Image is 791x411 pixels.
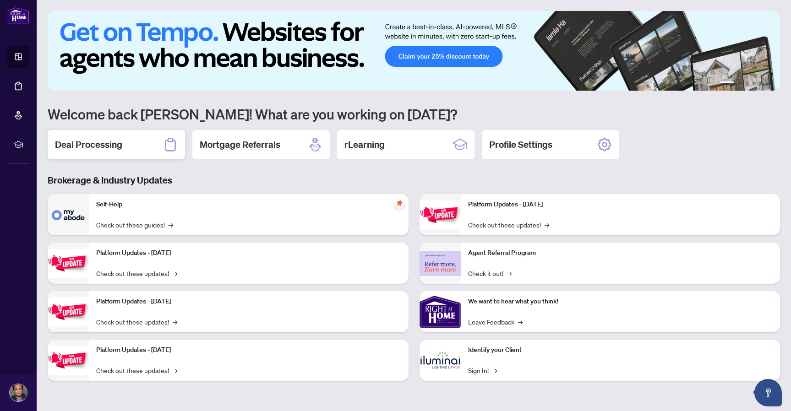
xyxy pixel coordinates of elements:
p: We want to hear what you think! [468,297,773,307]
span: → [173,365,177,375]
img: Platform Updates - September 16, 2025 [48,249,89,278]
p: Platform Updates - [DATE] [468,200,773,210]
a: Check out these updates!→ [96,365,177,375]
img: Agent Referral Program [420,251,461,276]
button: 1 [720,81,734,85]
span: → [173,268,177,278]
span: → [169,220,173,230]
p: Platform Updates - [DATE] [96,297,401,307]
h2: Profile Settings [489,138,552,151]
a: Leave Feedback→ [468,317,523,327]
span: → [492,365,497,375]
button: 3 [745,81,749,85]
h2: rLearning [344,138,385,151]
p: Agent Referral Program [468,248,773,258]
a: Check out these updates!→ [96,317,177,327]
h2: Mortgage Referrals [200,138,280,151]
img: Self-Help [48,194,89,235]
a: Sign In!→ [468,365,497,375]
p: Identify your Client [468,345,773,355]
h2: Deal Processing [55,138,122,151]
img: logo [7,7,29,24]
button: Open asap [754,379,782,406]
img: Platform Updates - July 21, 2025 [48,297,89,326]
span: → [507,268,512,278]
h1: Welcome back [PERSON_NAME]! What are you working on [DATE]? [48,105,780,123]
span: → [518,317,523,327]
a: Check it out!→ [468,268,512,278]
span: pushpin [394,198,405,209]
a: Check out these updates!→ [96,268,177,278]
p: Self-Help [96,200,401,210]
button: 2 [738,81,742,85]
button: 6 [767,81,771,85]
img: Slide 0 [48,11,780,91]
h3: Brokerage & Industry Updates [48,174,780,187]
img: Profile Icon [10,384,27,401]
button: 5 [760,81,764,85]
span: → [545,220,549,230]
p: Platform Updates - [DATE] [96,248,401,258]
span: → [173,317,177,327]
img: Platform Updates - July 8, 2025 [48,346,89,375]
a: Check out these guides!→ [96,220,173,230]
img: We want to hear what you think! [420,291,461,332]
img: Identify your Client [420,340,461,381]
img: Platform Updates - June 23, 2025 [420,200,461,229]
button: 4 [753,81,756,85]
a: Check out these updates!→ [468,220,549,230]
p: Platform Updates - [DATE] [96,345,401,355]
